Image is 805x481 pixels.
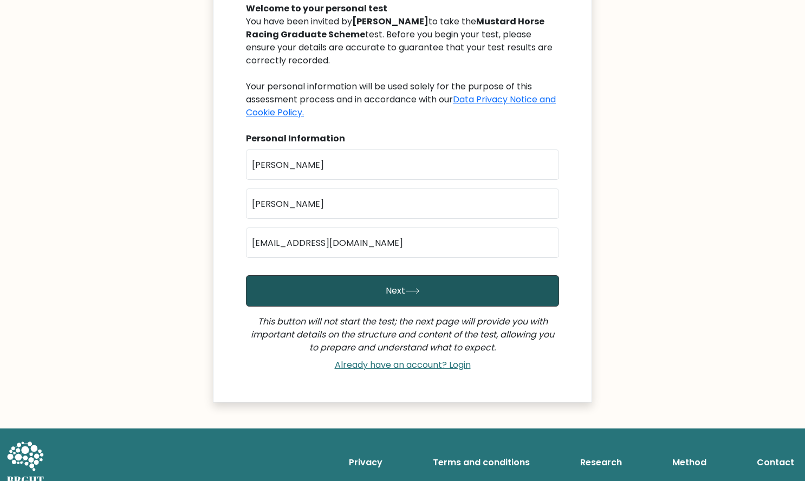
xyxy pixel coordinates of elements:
[246,149,559,180] input: First name
[429,452,534,473] a: Terms and conditions
[246,15,544,41] b: Mustard Horse Racing Graduate Scheme
[246,132,559,145] div: Personal Information
[246,227,559,258] input: Email
[668,452,711,473] a: Method
[345,452,387,473] a: Privacy
[246,275,559,307] button: Next
[246,93,556,119] a: Data Privacy Notice and Cookie Policy.
[251,315,554,354] i: This button will not start the test; the next page will provide you with important details on the...
[330,359,475,371] a: Already have an account? Login
[752,452,798,473] a: Contact
[246,2,559,15] div: Welcome to your personal test
[246,15,559,119] div: You have been invited by to take the test. Before you begin your test, please ensure your details...
[576,452,626,473] a: Research
[246,188,559,219] input: Last name
[352,15,429,28] b: [PERSON_NAME]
